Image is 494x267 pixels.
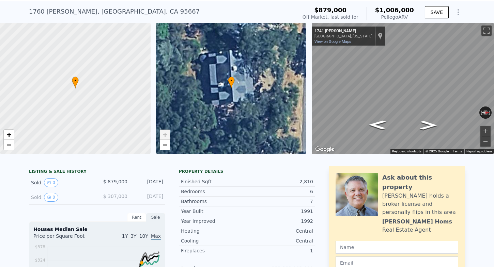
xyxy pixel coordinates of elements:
[314,6,347,14] span: $879,000
[247,247,313,254] div: 1
[31,193,92,202] div: Sold
[247,237,313,244] div: Central
[451,5,465,19] button: Show Options
[453,149,462,153] a: Terms (opens in new tab)
[228,77,235,88] div: •
[181,198,247,205] div: Bathrooms
[181,237,247,244] div: Cooling
[72,77,79,88] div: •
[160,130,170,140] a: Zoom in
[303,14,358,20] div: Off Market, last sold for
[33,233,97,244] div: Price per Square Foot
[133,178,163,187] div: [DATE]
[163,130,167,139] span: +
[7,140,11,149] span: −
[382,192,458,216] div: [PERSON_NAME] holds a broker license and personally flips in this area
[382,173,458,192] div: Ask about this property
[247,208,313,215] div: 1991
[139,233,148,239] span: 10Y
[146,213,165,222] div: Sale
[44,193,58,202] button: View historical data
[479,106,483,119] button: Rotate counterclockwise
[127,213,146,222] div: Rent
[313,145,336,154] img: Google
[314,39,351,44] a: View on Google Maps
[382,218,452,226] div: [PERSON_NAME] Homs
[122,233,128,239] span: 1Y
[247,218,313,224] div: 1992
[480,126,491,136] button: Zoom in
[312,23,494,154] div: Street View
[151,233,161,240] span: Max
[33,226,161,233] div: Houses Median Sale
[312,23,494,154] div: Map
[103,179,127,184] span: $ 879,000
[247,178,313,185] div: 2,810
[179,169,315,174] div: Property details
[382,226,431,234] div: Real Estate Agent
[247,198,313,205] div: 7
[7,130,11,139] span: +
[181,228,247,234] div: Heating
[314,34,372,38] div: [GEOGRAPHIC_DATA], [US_STATE]
[29,169,165,176] div: LISTING & SALE HISTORY
[314,29,372,34] div: 1741 [PERSON_NAME]
[181,247,247,254] div: Fireplaces
[247,228,313,234] div: Central
[392,149,421,154] button: Keyboard shortcuts
[488,106,492,119] button: Rotate clockwise
[247,188,313,195] div: 6
[29,7,200,16] div: 1760 [PERSON_NAME] , [GEOGRAPHIC_DATA] , CA 95667
[481,26,492,36] button: Toggle fullscreen view
[480,136,491,147] button: Zoom out
[228,78,235,84] span: •
[44,178,58,187] button: View historical data
[163,140,167,149] span: −
[425,6,449,18] button: SAVE
[426,149,449,153] span: © 2025 Google
[466,149,492,153] a: Report a problem
[72,78,79,84] span: •
[4,130,14,140] a: Zoom in
[35,245,45,249] tspan: $378
[4,140,14,150] a: Zoom out
[375,6,414,14] span: $1,006,000
[313,145,336,154] a: Open this area in Google Maps (opens a new window)
[413,119,444,132] path: Go North, Tyrrel Ln
[361,118,393,132] path: Go South, Tyrrel Ln
[181,218,247,224] div: Year Improved
[479,110,492,115] button: Reset the view
[133,193,163,202] div: [DATE]
[130,233,136,239] span: 3Y
[378,32,383,40] a: Show location on map
[35,258,45,263] tspan: $324
[181,188,247,195] div: Bedrooms
[181,178,247,185] div: Finished Sqft
[336,241,458,254] input: Name
[160,140,170,150] a: Zoom out
[181,208,247,215] div: Year Built
[31,178,92,187] div: Sold
[375,14,414,20] div: Pellego ARV
[103,194,127,199] span: $ 307,000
